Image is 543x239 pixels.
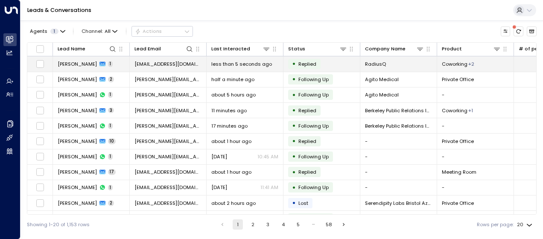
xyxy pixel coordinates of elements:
span: Agents [30,29,47,34]
span: Nick Head [58,122,97,129]
span: Toggle select row [36,214,44,223]
td: - [360,165,437,180]
div: Lead Name [58,45,85,53]
span: Berkeley Public Relations International Ltd. [365,122,432,129]
button: Actions [131,26,193,36]
div: Lead Email [134,45,193,53]
span: johanna.deason@agitomedical.com [134,76,201,83]
span: Toggle select row [36,122,44,130]
span: joehawksworth@me.com [134,200,201,207]
span: Meeting Room [442,169,476,175]
p: 10:45 AM [257,153,278,160]
td: - [437,180,514,195]
span: half a minute ago [211,76,254,83]
span: Private Office [442,76,474,83]
span: chris.daniel23@gmail.com [134,153,201,160]
span: Following Up [298,76,329,83]
span: Toggle select row [36,106,44,115]
span: Jul 11, 2025 [211,184,227,191]
span: Replied [298,107,316,114]
div: • [292,73,296,85]
span: about 2 hours ago [211,200,256,207]
div: Company Name [365,45,424,53]
span: nick.head@berkeleypr.com [134,107,201,114]
div: • [292,135,296,147]
div: • [292,120,296,131]
span: 10 [108,138,116,144]
span: 2 [108,200,114,206]
span: Coworking [442,61,467,67]
td: - [437,87,514,102]
a: Leads & Conversations [27,6,91,14]
div: Day office [468,107,473,114]
div: Button group with a nested menu [131,26,193,36]
div: Last Interacted [211,45,250,53]
div: Showing 1-20 of 1,153 rows [27,221,90,228]
div: 20 [517,219,534,230]
span: nick.head@berkeleypr.com [134,122,201,129]
span: about 1 hour ago [211,169,251,175]
button: Go to page 2 [248,219,258,230]
span: Agito Medical [365,76,399,83]
div: Product [442,45,501,53]
span: Toggle select all [36,45,44,53]
td: - [437,118,514,133]
p: 11:41 AM [260,184,278,191]
div: Status [288,45,305,53]
span: 1 [108,154,113,160]
button: Go to next page [339,219,349,230]
span: Nick Head [58,107,97,114]
span: Serendipity Labs Bristol Aztec West [365,200,432,207]
span: 17 minutes ago [211,122,248,129]
span: Jul 28, 2025 [211,153,227,160]
div: Last Interacted [211,45,270,53]
span: 2 [108,76,114,82]
span: Following Up [298,184,329,191]
span: johanna.deason@agitomedical.com [134,91,201,98]
span: 3 [108,108,114,114]
div: Actions [135,28,162,34]
span: Replied [298,61,316,67]
div: Company Name [365,45,406,53]
div: Dedicated Desk,Private Office [468,61,474,67]
span: Toggle select row [36,199,44,207]
button: Go to page 58 [324,219,334,230]
span: Following Up [298,153,329,160]
span: 1 [108,92,113,98]
span: about 1 hour ago [211,138,251,145]
div: • [292,197,296,209]
div: … [308,219,318,230]
span: Following Up [298,122,329,129]
span: Toggle select row [36,60,44,68]
span: ziad.albayati@radiusq.com [134,61,201,67]
div: • [292,166,296,178]
button: Go to page 4 [278,219,288,230]
span: less than 5 seconds ago [211,61,272,67]
div: • [292,151,296,162]
span: Hello@clareflaxen.com [134,169,201,175]
label: Rows per page: [477,221,514,228]
span: Hello@clareflaxen.com [134,184,201,191]
button: page 1 [233,219,243,230]
td: - [437,149,514,164]
span: Clare Flaxen [58,169,97,175]
span: Channel: [79,26,120,36]
span: Private Office [442,138,474,145]
span: 1 [108,123,113,129]
span: Private Office [442,200,474,207]
span: Johanna Deason [58,91,97,98]
span: Christopher Daniel [58,138,97,145]
span: Following Up [298,91,329,98]
span: Berkeley Public Relations International Ltd. [365,107,432,114]
td: - [360,180,437,195]
span: Clare Flaxen [58,184,97,191]
button: Go to page 3 [263,219,273,230]
span: Johanna Deason [58,76,97,83]
span: Toggle select row [36,90,44,99]
div: Product [442,45,462,53]
span: 1 [50,29,58,34]
button: Customize [501,26,511,36]
button: Go to page 5 [293,219,304,230]
span: Replied [298,138,316,145]
span: Coworking [442,107,467,114]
